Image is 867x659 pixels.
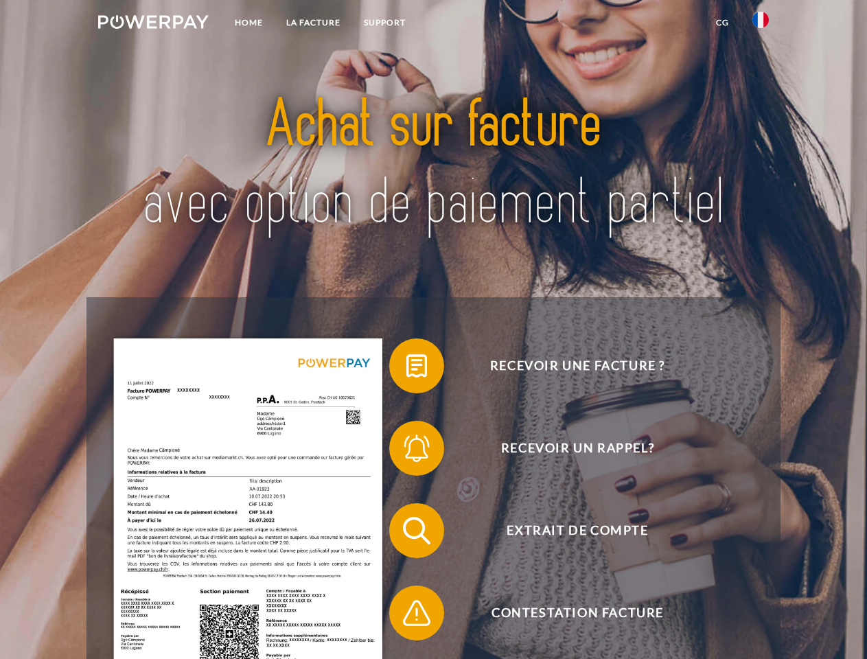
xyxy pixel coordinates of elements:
[223,10,275,35] a: Home
[131,66,736,263] img: title-powerpay_fr.svg
[389,421,746,476] button: Recevoir un rappel?
[752,12,769,28] img: fr
[409,503,745,558] span: Extrait de compte
[352,10,417,35] a: Support
[400,513,434,548] img: qb_search.svg
[409,421,745,476] span: Recevoir un rappel?
[400,431,434,465] img: qb_bell.svg
[704,10,741,35] a: CG
[389,338,746,393] button: Recevoir une facture ?
[400,349,434,383] img: qb_bill.svg
[400,596,434,630] img: qb_warning.svg
[409,586,745,640] span: Contestation Facture
[98,15,209,29] img: logo-powerpay-white.svg
[275,10,352,35] a: LA FACTURE
[409,338,745,393] span: Recevoir une facture ?
[389,503,746,558] button: Extrait de compte
[389,586,746,640] button: Contestation Facture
